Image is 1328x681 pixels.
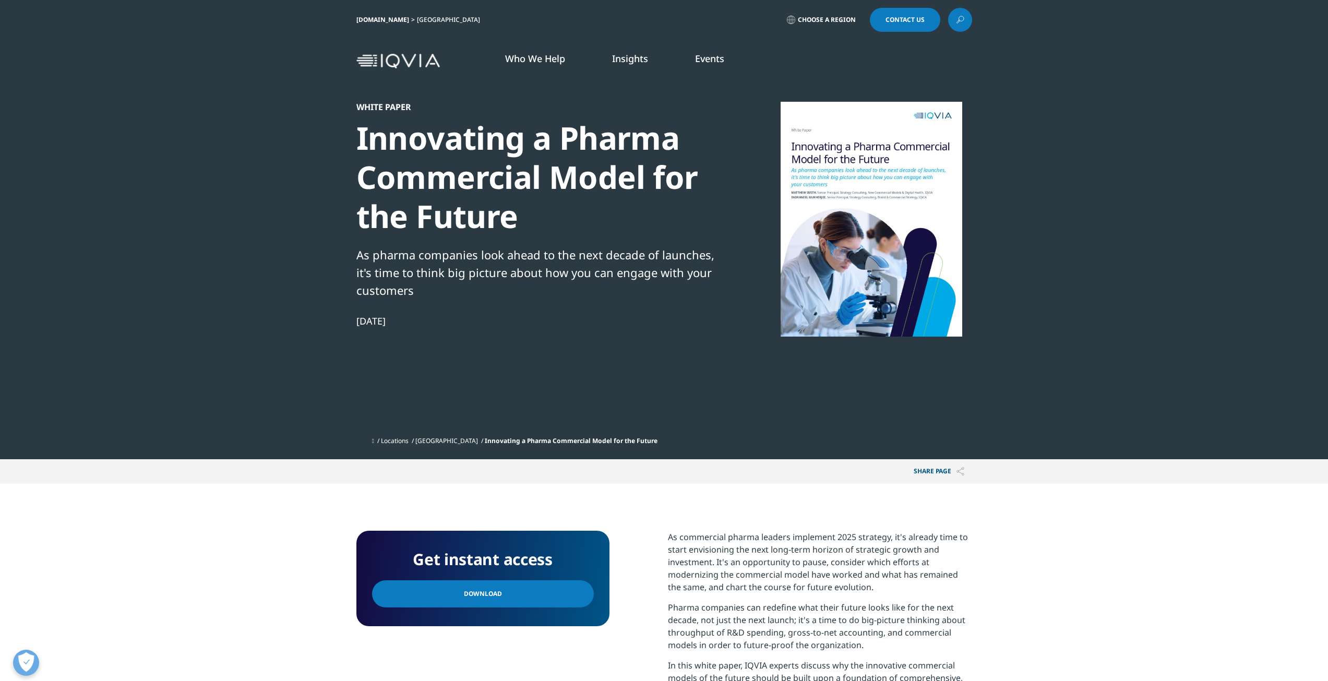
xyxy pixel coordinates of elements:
[444,37,972,86] nav: Primary
[612,52,648,65] a: Insights
[356,54,440,69] img: IQVIA Healthcare Information Technology and Pharma Clinical Research Company
[381,436,409,445] a: Locations
[668,531,972,601] p: As commercial pharma leaders implement 2025 strategy, it's already time to start envisioning the ...
[906,459,972,484] p: Share PAGE
[356,15,409,24] a: [DOMAIN_NAME]
[870,8,940,32] a: Contact Us
[906,459,972,484] button: Share PAGEShare PAGE
[356,315,714,327] div: [DATE]
[415,436,478,445] a: [GEOGRAPHIC_DATA]
[798,16,856,24] span: Choose a Region
[485,436,657,445] span: Innovating a Pharma Commercial Model for the Future
[356,118,714,236] div: Innovating a Pharma Commercial Model for the Future
[695,52,724,65] a: Events
[356,102,714,112] div: White Paper
[417,16,484,24] div: [GEOGRAPHIC_DATA]
[356,246,714,299] div: As pharma companies look ahead to the next decade of launches, it's time to think big picture abo...
[13,650,39,676] button: Open Preferences
[956,467,964,476] img: Share PAGE
[372,546,594,572] h4: Get instant access
[464,588,502,600] span: Download
[886,17,925,23] span: Contact Us
[668,601,972,659] p: Pharma companies can redefine what their future looks like for the next decade, not just the next...
[505,52,565,65] a: Who We Help
[372,580,594,607] a: Download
